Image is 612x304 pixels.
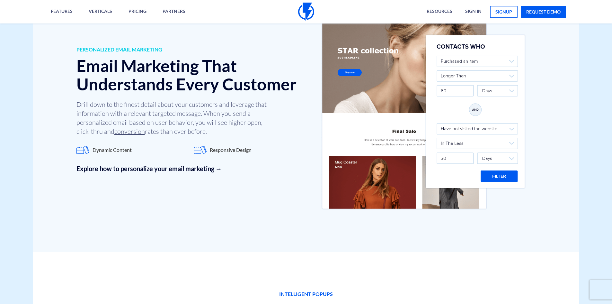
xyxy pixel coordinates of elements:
[210,146,252,154] span: Responsive Design
[76,57,301,93] h2: Email Marketing That Understands Every Customer
[490,6,518,18] a: signup
[76,164,301,173] a: Explore how to personalize your email marketing →
[151,290,461,298] span: Intelligent POPUPS
[114,127,145,135] u: conversion
[93,146,132,154] span: Dynamic Content
[76,46,301,53] span: PERSONALIZED EMAIL MARKETING
[76,100,269,136] p: Drill down to the finest detail about your customers and leverage that information with a relevan...
[521,6,566,18] a: request demo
